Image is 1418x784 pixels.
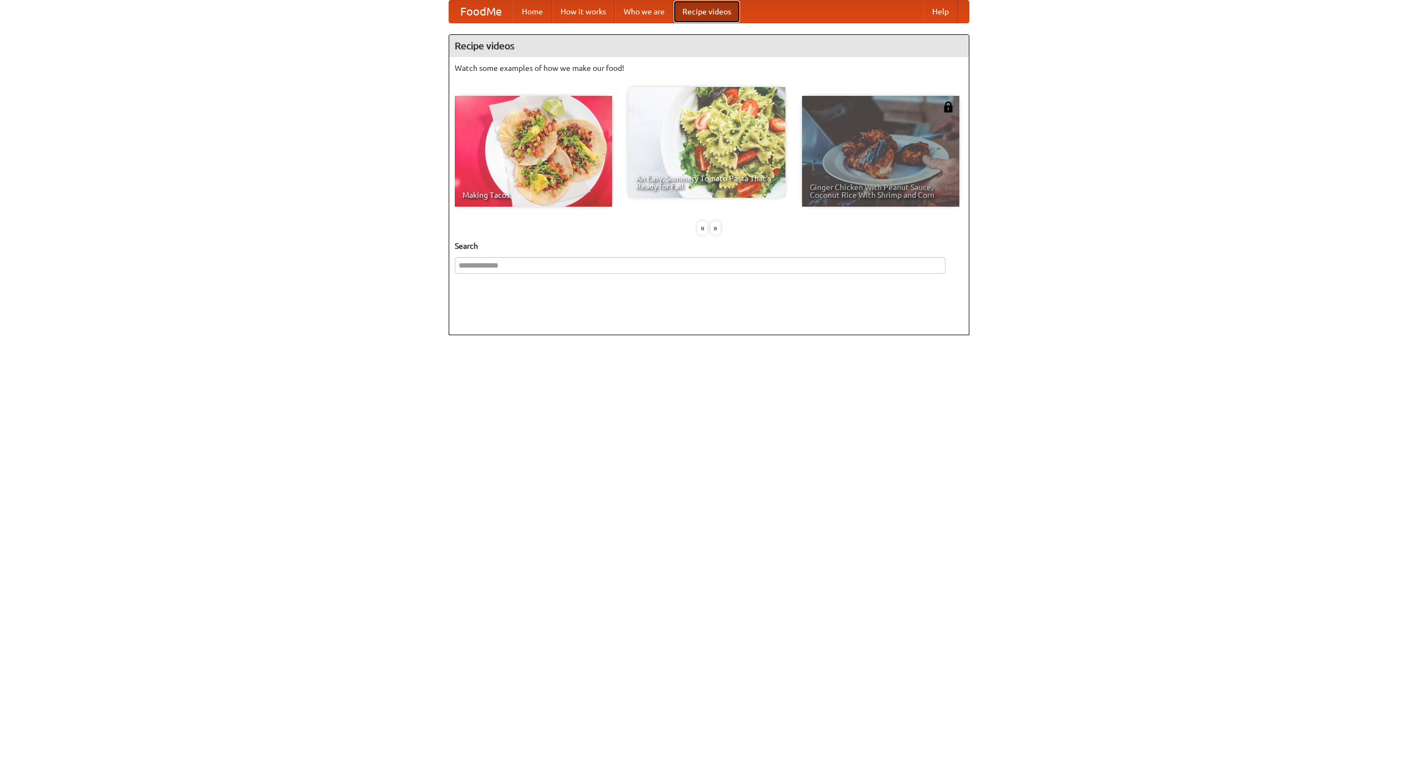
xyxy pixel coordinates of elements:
a: How it works [552,1,615,23]
h4: Recipe videos [449,35,969,57]
div: » [711,221,721,235]
p: Watch some examples of how we make our food! [455,63,963,74]
a: Who we are [615,1,674,23]
a: Help [923,1,958,23]
h5: Search [455,240,963,252]
a: Making Tacos [455,96,612,207]
span: Making Tacos [463,191,604,199]
div: « [697,221,707,235]
a: Recipe videos [674,1,740,23]
span: An Easy, Summery Tomato Pasta That's Ready for Fall [636,175,778,190]
a: FoodMe [449,1,513,23]
a: Home [513,1,552,23]
img: 483408.png [943,101,954,112]
a: An Easy, Summery Tomato Pasta That's Ready for Fall [628,87,785,198]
